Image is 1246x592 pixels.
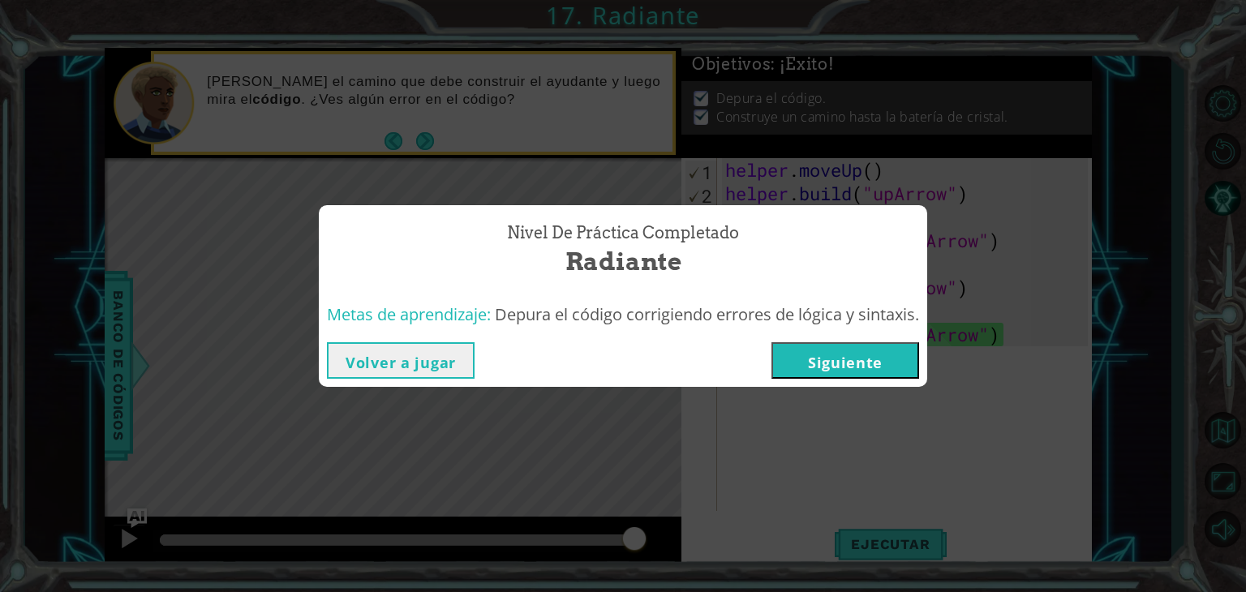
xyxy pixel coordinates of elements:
[565,244,681,279] span: Radiante
[327,303,491,325] span: Metas de aprendizaje:
[507,221,739,245] span: Nivel de práctica Completado
[327,342,475,379] button: Volver a jugar
[771,342,919,379] button: Siguiente
[495,303,919,325] span: Depura el código corrigiendo errores de lógica y sintaxis.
